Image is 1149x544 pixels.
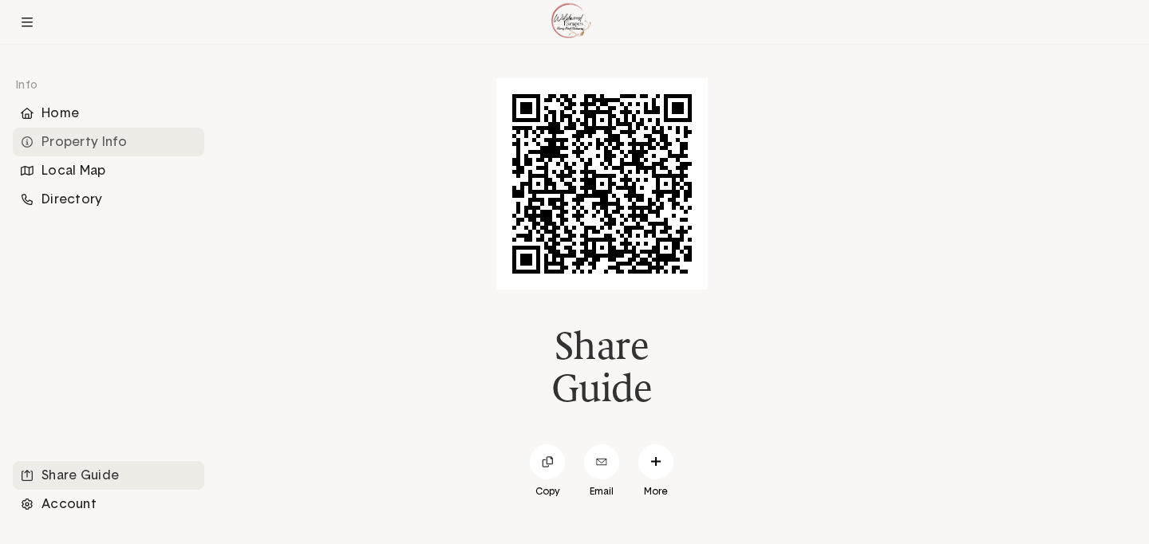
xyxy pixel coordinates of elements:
[13,185,204,214] li: Navigation item
[13,490,204,518] li: Navigation item
[551,325,653,409] h2: Share Guide
[13,156,204,185] div: Local Map
[13,185,204,214] div: Directory
[13,128,204,156] div: Property Info
[584,444,619,499] a: Email
[13,128,204,156] li: Navigation item
[638,444,673,499] a: More
[13,461,204,490] div: Share Guide
[13,490,204,518] div: Account
[530,444,565,499] a: Copy
[13,99,204,128] li: Navigation item
[551,1,594,44] img: Logo
[13,99,204,128] div: Home
[13,156,204,185] li: Navigation item
[13,461,204,490] li: Navigation item
[496,78,708,290] img: qr-code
